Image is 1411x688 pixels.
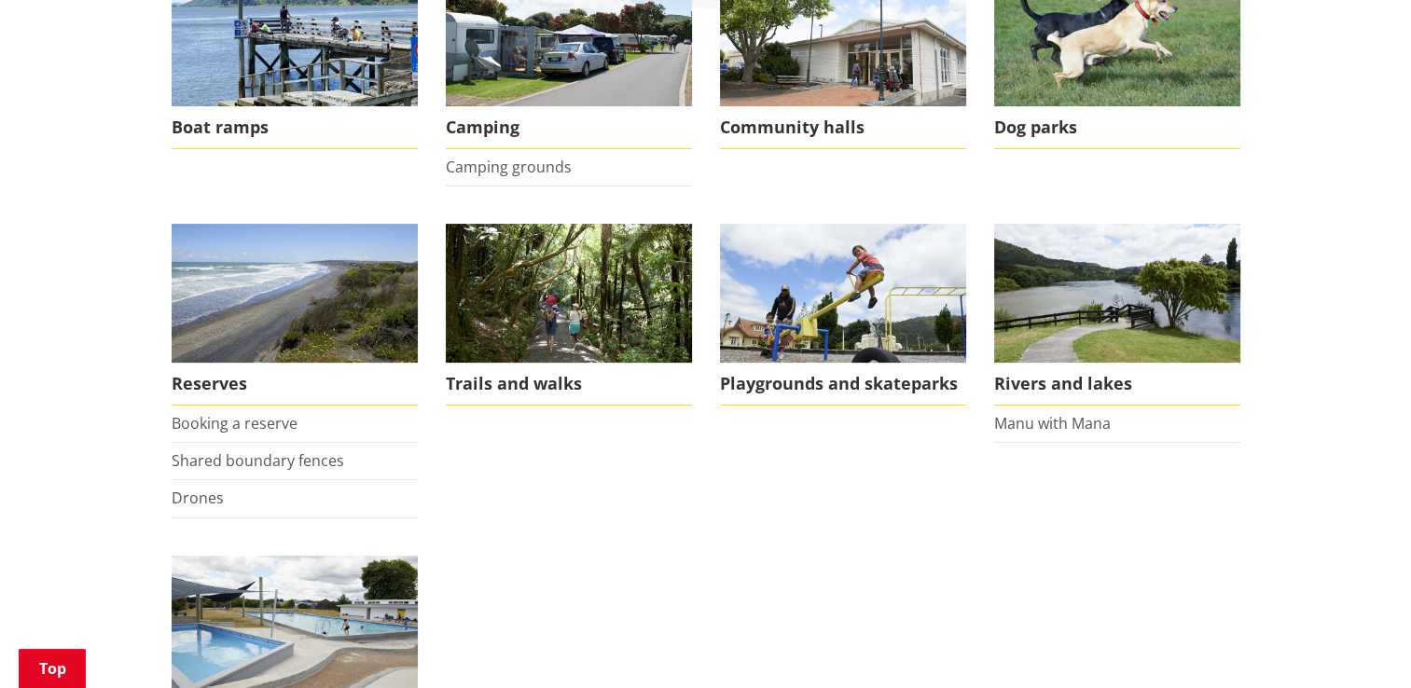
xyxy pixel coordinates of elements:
a: The Waikato River flowing through Ngaruawahia Rivers and lakes [994,224,1240,406]
img: Playground in Ngaruawahia [720,224,966,363]
iframe: Messenger Launcher [1325,610,1392,677]
a: Camping grounds [446,157,572,177]
span: Reserves [172,363,418,406]
a: Bridal Veil Falls scenic walk is located near Raglan in the Waikato Trails and walks [446,224,692,406]
a: Manu with Mana [994,413,1111,433]
a: Booking a reserve [172,413,297,433]
span: Camping [446,106,692,149]
span: Community halls [720,106,966,149]
img: Bridal Veil Falls [446,224,692,363]
img: Port Waikato coastal reserve [172,224,418,363]
a: Port Waikato coastal reserve Reserves [172,224,418,406]
span: Trails and walks [446,363,692,406]
a: Drones [172,488,224,508]
a: Shared boundary fences [172,450,344,471]
a: A family enjoying a playground in Ngaruawahia Playgrounds and skateparks [720,224,966,406]
span: Playgrounds and skateparks [720,363,966,406]
span: Rivers and lakes [994,363,1240,406]
span: Dog parks [994,106,1240,149]
span: Boat ramps [172,106,418,149]
a: Top [19,649,86,688]
img: Waikato River, Ngaruawahia [994,224,1240,363]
